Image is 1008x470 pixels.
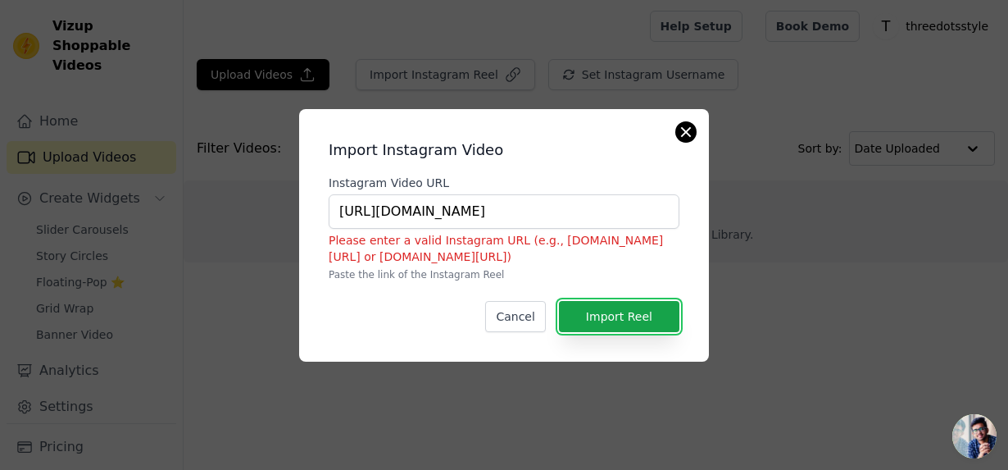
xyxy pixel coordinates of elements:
[559,301,679,332] button: Import Reel
[329,194,679,229] input: https://www.instagram.com/reel/ABC123/
[329,139,679,162] h2: Import Instagram Video
[329,268,679,281] p: Paste the link of the Instagram Reel
[329,175,679,191] label: Instagram Video URL
[676,122,696,142] button: Close modal
[485,301,545,332] button: Cancel
[952,414,997,459] div: Open chat
[329,232,679,265] p: Please enter a valid Instagram URL (e.g., [DOMAIN_NAME][URL] or [DOMAIN_NAME][URL])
